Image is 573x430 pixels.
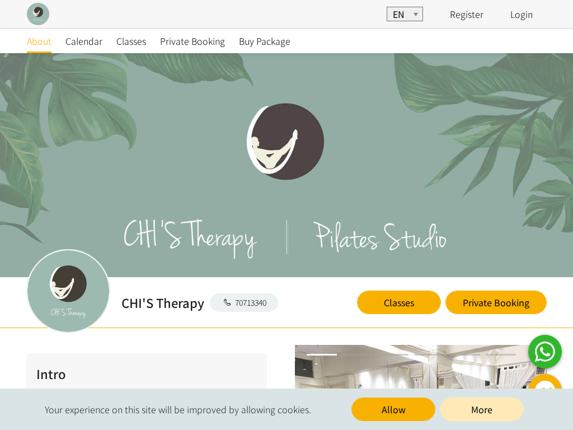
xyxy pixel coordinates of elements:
a: Buy Package [239,29,290,53]
button: Allow [351,398,435,421]
span: Private Booking [160,34,225,48]
span: Buy Package [239,34,290,48]
a: 70713340 [210,293,278,312]
a: Register [450,7,483,21]
h2: CHI'S Therapy [121,293,204,312]
a: More [440,398,524,421]
span: Your experience on this site will be improved by allowing cookies. [45,403,311,416]
a: Private Booking [445,291,547,314]
span: Classes [116,34,146,48]
a: Private Booking [160,29,225,53]
a: Login [510,7,533,21]
img: XCiuqSzNOMkVjoLvqyfWlGi3krYmRzy3FY06BdcB.png [27,3,49,25]
h2: Intro [36,364,257,383]
a: Classes [116,29,146,53]
span: About [27,34,51,48]
span: Calendar [65,34,102,48]
a: Calendar [65,29,102,53]
a: Classes [357,291,441,314]
a: About [27,29,51,53]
